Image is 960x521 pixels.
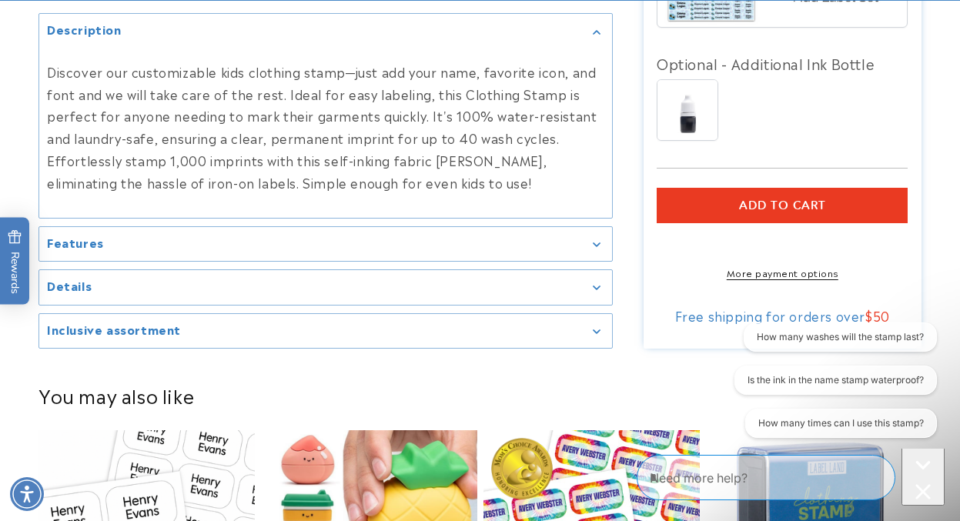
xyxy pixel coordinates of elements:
[47,61,604,194] p: Discover our customizable kids clothing stamp—just add your name, favorite icon, and font and we ...
[47,235,104,250] h2: Features
[657,80,717,140] img: Ink Bottle
[47,278,92,293] h2: Details
[10,477,44,511] div: Accessibility Menu
[47,22,122,37] h2: Description
[39,14,612,48] summary: Description
[38,383,922,407] h2: You may also like
[39,227,612,262] summary: Features
[657,266,908,279] a: More payment options
[657,308,908,323] div: Free shipping for orders over
[657,51,908,75] div: Optional - Additional Ink Bottle
[873,306,890,325] span: 50
[637,449,945,506] iframe: Gorgias Floating Chat
[865,306,873,325] span: $
[8,229,22,293] span: Rewards
[39,314,612,349] summary: Inclusive assortment
[657,188,908,223] button: Add to cart
[39,270,612,305] summary: Details
[47,322,181,337] h2: Inclusive assortment
[739,199,826,212] span: Add to cart
[12,398,195,444] iframe: Sign Up via Text for Offers
[714,322,945,452] iframe: Gorgias live chat conversation starters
